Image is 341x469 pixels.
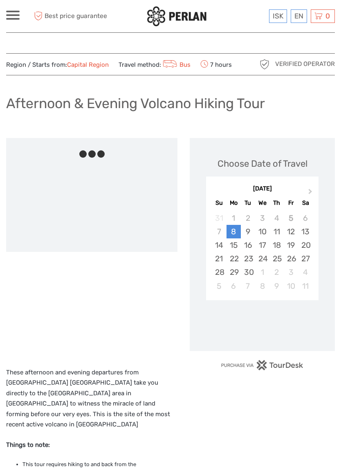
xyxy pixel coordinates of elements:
[298,279,312,293] div: Choose Saturday, October 11th, 2025
[298,225,312,238] div: Choose Saturday, September 13th, 2025
[255,279,269,293] div: Choose Wednesday, October 8th, 2025
[298,197,312,208] div: Sa
[284,211,298,225] div: Not available Friday, September 5th, 2025
[269,238,284,252] div: Choose Thursday, September 18th, 2025
[212,265,226,279] div: Choose Sunday, September 28th, 2025
[119,59,191,70] span: Travel method:
[260,322,265,327] div: Loading...
[255,225,269,238] div: Choose Wednesday, September 10th, 2025
[227,225,241,238] div: Choose Monday, September 8th, 2025
[212,197,226,208] div: Su
[241,225,255,238] div: Choose Tuesday, September 9th, 2025
[6,61,109,69] span: Region / Starts from:
[6,367,177,430] p: These afternoon and evening departures from [GEOGRAPHIC_DATA] [GEOGRAPHIC_DATA] take you directly...
[241,265,255,279] div: Choose Tuesday, September 30th, 2025
[212,211,226,225] div: Not available Sunday, August 31st, 2025
[255,238,269,252] div: Choose Wednesday, September 17th, 2025
[227,279,241,293] div: Choose Monday, October 6th, 2025
[258,58,271,71] img: verified_operator_grey_128.png
[269,197,284,208] div: Th
[241,252,255,265] div: Choose Tuesday, September 23rd, 2025
[305,187,318,200] button: Next Month
[298,211,312,225] div: Not available Saturday, September 6th, 2025
[221,360,304,370] img: PurchaseViaTourDesk.png
[241,197,255,208] div: Tu
[298,265,312,279] div: Choose Saturday, October 4th, 2025
[291,9,307,23] div: EN
[227,238,241,252] div: Choose Monday, September 15th, 2025
[298,252,312,265] div: Choose Saturday, September 27th, 2025
[212,279,226,293] div: Choose Sunday, October 5th, 2025
[255,197,269,208] div: We
[227,211,241,225] div: Not available Monday, September 1st, 2025
[241,211,255,225] div: Not available Tuesday, September 2nd, 2025
[6,95,265,112] h1: Afternoon & Evening Volcano Hiking Tour
[212,238,226,252] div: Choose Sunday, September 14th, 2025
[269,225,284,238] div: Choose Thursday, September 11th, 2025
[284,279,298,293] div: Choose Friday, October 10th, 2025
[212,225,226,238] div: Not available Sunday, September 7th, 2025
[241,279,255,293] div: Choose Tuesday, October 7th, 2025
[284,238,298,252] div: Choose Friday, September 19th, 2025
[212,252,226,265] div: Choose Sunday, September 21st, 2025
[255,265,269,279] div: Choose Wednesday, October 1st, 2025
[67,61,109,68] a: Capital Region
[284,252,298,265] div: Choose Friday, September 26th, 2025
[284,225,298,238] div: Choose Friday, September 12th, 2025
[6,441,50,449] strong: Things to note:
[275,60,335,68] span: Verified Operator
[218,157,307,170] div: Choose Date of Travel
[255,211,269,225] div: Not available Wednesday, September 3rd, 2025
[241,238,255,252] div: Choose Tuesday, September 16th, 2025
[209,211,316,293] div: month 2025-09
[255,252,269,265] div: Choose Wednesday, September 24th, 2025
[227,252,241,265] div: Choose Monday, September 22nd, 2025
[284,265,298,279] div: Choose Friday, October 3rd, 2025
[269,265,284,279] div: Choose Thursday, October 2nd, 2025
[269,211,284,225] div: Not available Thursday, September 4th, 2025
[298,238,312,252] div: Choose Saturday, September 20th, 2025
[32,9,107,23] span: Best price guarantee
[269,279,284,293] div: Choose Thursday, October 9th, 2025
[284,197,298,208] div: Fr
[206,185,319,193] div: [DATE]
[200,59,232,70] span: 7 hours
[227,265,241,279] div: Choose Monday, September 29th, 2025
[147,6,206,26] img: 288-6a22670a-0f57-43d8-a107-52fbc9b92f2c_logo_small.jpg
[324,12,331,20] span: 0
[161,61,191,68] a: Bus
[273,12,283,20] span: ISK
[269,252,284,265] div: Choose Thursday, September 25th, 2025
[227,197,241,208] div: Mo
